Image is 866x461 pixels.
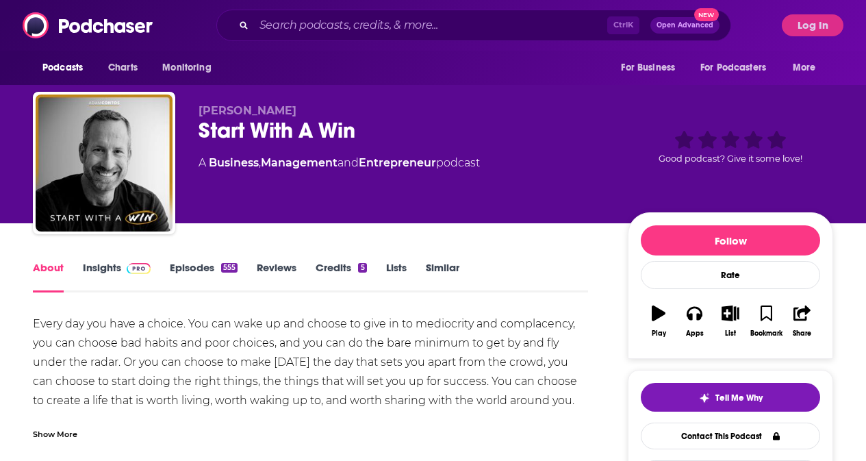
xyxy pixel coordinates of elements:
[699,393,710,403] img: tell me why sparkle
[782,14,843,36] button: Log In
[641,297,676,346] button: Play
[127,263,151,274] img: Podchaser Pro
[259,156,261,169] span: ,
[686,329,704,338] div: Apps
[33,261,64,292] a: About
[359,156,436,169] a: Entrepreneur
[338,156,359,169] span: and
[748,297,784,346] button: Bookmark
[713,297,748,346] button: List
[628,104,833,189] div: Good podcast? Give it some love!
[694,8,719,21] span: New
[607,16,639,34] span: Ctrl K
[358,263,366,273] div: 5
[725,329,736,338] div: List
[216,10,731,41] div: Search podcasts, credits, & more...
[621,58,675,77] span: For Business
[785,297,820,346] button: Share
[691,55,786,81] button: open menu
[33,55,101,81] button: open menu
[783,55,833,81] button: open menu
[657,22,713,29] span: Open Advanced
[209,156,259,169] a: Business
[170,261,238,292] a: Episodes555
[33,314,588,429] div: Every day you have a choice. You can wake up and choose to give in to mediocrity and complacency,...
[641,225,820,256] button: Follow
[386,261,407,292] a: Lists
[652,329,666,338] div: Play
[611,55,692,81] button: open menu
[715,393,763,403] span: Tell Me Why
[659,153,802,164] span: Good podcast? Give it some love!
[108,58,138,77] span: Charts
[99,55,146,81] a: Charts
[221,263,238,273] div: 555
[641,423,820,449] a: Contact This Podcast
[36,95,173,232] img: Start With A Win
[793,329,811,338] div: Share
[199,104,296,117] span: [PERSON_NAME]
[750,329,782,338] div: Bookmark
[261,156,338,169] a: Management
[83,261,151,292] a: InsightsPodchaser Pro
[153,55,229,81] button: open menu
[650,17,719,34] button: Open AdvancedNew
[42,58,83,77] span: Podcasts
[316,261,366,292] a: Credits5
[23,12,154,38] img: Podchaser - Follow, Share and Rate Podcasts
[426,261,459,292] a: Similar
[793,58,816,77] span: More
[641,383,820,412] button: tell me why sparkleTell Me Why
[254,14,607,36] input: Search podcasts, credits, & more...
[700,58,766,77] span: For Podcasters
[199,155,480,171] div: A podcast
[641,261,820,289] div: Rate
[676,297,712,346] button: Apps
[162,58,211,77] span: Monitoring
[257,261,296,292] a: Reviews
